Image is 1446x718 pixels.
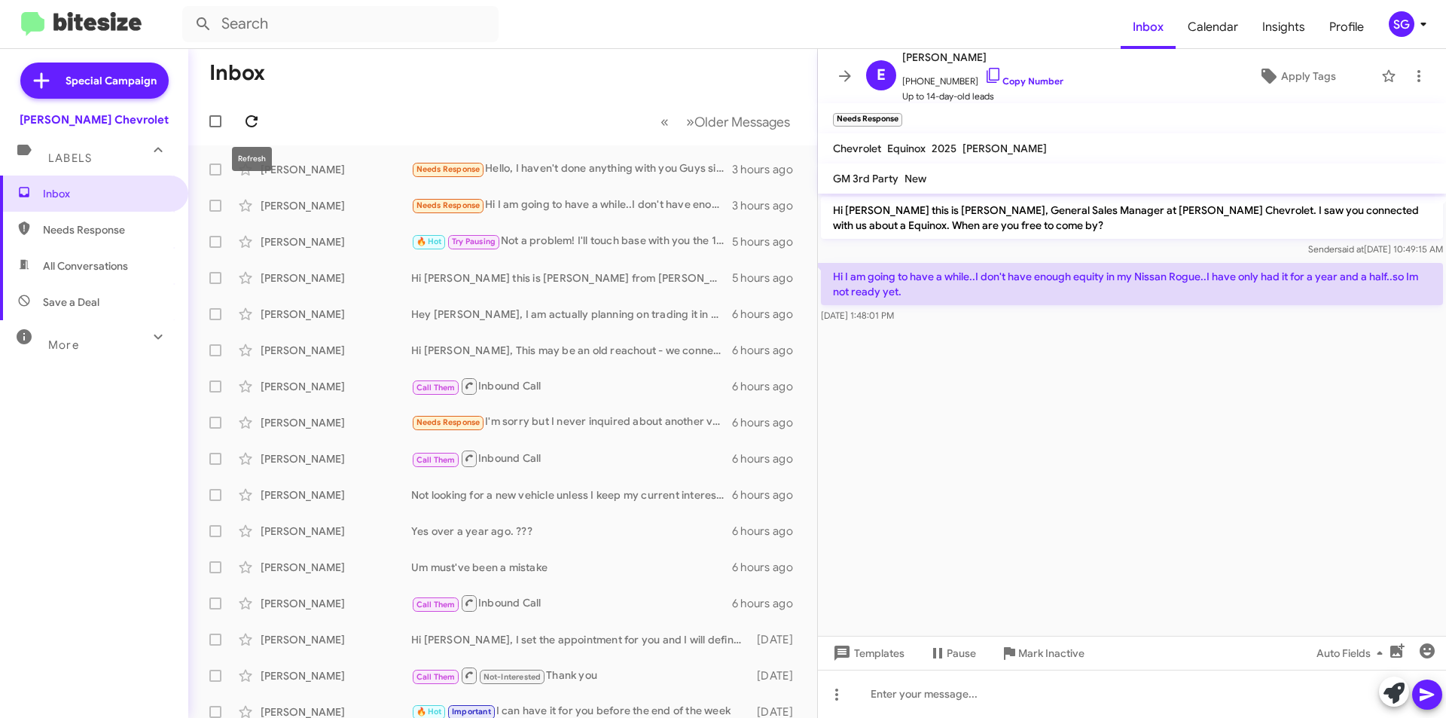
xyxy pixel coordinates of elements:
input: Search [182,6,499,42]
div: Hi [PERSON_NAME], I set the appointment for you and I will definitely see you [DATE]. Our address... [411,632,749,647]
span: Mark Inactive [1018,640,1084,667]
div: 6 hours ago [732,451,805,466]
span: Call Them [416,672,456,682]
span: Apply Tags [1281,63,1336,90]
a: Calendar [1176,5,1250,49]
span: Needs Response [416,164,480,174]
span: GM 3rd Party [833,172,898,185]
div: 6 hours ago [732,596,805,611]
span: Inbox [43,186,171,201]
span: » [686,112,694,131]
span: Not-Interested [484,672,541,682]
span: All Conversations [43,258,128,273]
h1: Inbox [209,61,265,85]
div: [PERSON_NAME] [261,524,411,539]
span: Up to 14-day-old leads [902,89,1063,104]
button: Apply Tags [1219,63,1374,90]
p: Hi [PERSON_NAME] this is [PERSON_NAME], General Sales Manager at [PERSON_NAME] Chevrolet. I saw y... [821,197,1443,239]
span: Pause [947,640,976,667]
a: Insights [1250,5,1317,49]
span: Save a Deal [43,295,99,310]
div: Hi I am going to have a while..I don't have enough equity in my Nissan Rogue..I have only had it ... [411,197,732,214]
div: 6 hours ago [732,379,805,394]
span: Call Them [416,383,456,393]
div: Inbound Call [411,449,732,468]
span: 🔥 Hot [416,707,442,716]
div: SG [1389,11,1414,37]
div: Not looking for a new vehicle unless I keep my current interest rate. [411,487,732,503]
span: Equinox [887,142,926,155]
div: [PERSON_NAME] [261,379,411,394]
span: Call Them [416,455,456,465]
span: Older Messages [694,114,790,130]
button: Auto Fields [1304,640,1401,667]
div: [PERSON_NAME] [261,560,411,575]
span: Auto Fields [1316,640,1389,667]
div: Yes over a year ago. ??? [411,524,732,539]
div: Hey [PERSON_NAME], I am actually planning on trading it in at [PERSON_NAME] Nissan of Stanhope, g... [411,307,732,322]
div: [PERSON_NAME] [261,632,411,647]
button: Next [677,106,799,137]
div: [PERSON_NAME] Chevrolet [20,112,169,127]
span: E [877,63,886,87]
div: Hi [PERSON_NAME] this is [PERSON_NAME] from [PERSON_NAME] in [GEOGRAPHIC_DATA], This is my cell n... [411,270,732,286]
div: [DATE] [749,668,805,683]
div: 6 hours ago [732,343,805,358]
div: [PERSON_NAME] [261,596,411,611]
span: Special Campaign [66,73,157,88]
div: 5 hours ago [732,234,805,249]
p: Hi I am going to have a while..I don't have enough equity in my Nissan Rogue..I have only had it ... [821,263,1443,305]
div: [PERSON_NAME] [261,162,411,177]
div: [PERSON_NAME] [261,451,411,466]
span: 2025 [932,142,956,155]
div: 3 hours ago [732,198,805,213]
span: Templates [830,640,905,667]
a: Inbox [1121,5,1176,49]
div: 6 hours ago [732,560,805,575]
button: Pause [917,640,988,667]
span: Call Them [416,600,456,610]
span: [PERSON_NAME] [962,142,1047,155]
div: 6 hours ago [732,415,805,430]
div: [PERSON_NAME] [261,198,411,213]
a: Special Campaign [20,63,169,99]
div: Refresh [232,147,272,171]
span: Needs Response [416,417,480,427]
span: Sender [DATE] 10:49:15 AM [1308,243,1443,255]
div: I'm sorry but I never inquired about another vehicle I'm happy with the one that I have. [411,414,732,431]
span: More [48,338,79,352]
div: [PERSON_NAME] [261,343,411,358]
div: Inbound Call [411,377,732,396]
div: Um must've been a mistake [411,560,732,575]
button: Mark Inactive [988,640,1097,667]
span: New [905,172,926,185]
span: said at [1338,243,1364,255]
span: Needs Response [43,222,171,237]
a: Profile [1317,5,1376,49]
span: Important [452,707,491,716]
button: Templates [818,640,917,667]
div: [PERSON_NAME] [261,668,411,683]
div: [PERSON_NAME] [261,270,411,286]
span: Chevrolet [833,142,881,155]
span: [PERSON_NAME] [902,48,1063,66]
span: [DATE] 1:48:01 PM [821,310,894,321]
div: Not a problem! I'll touch base with you the 16th! [411,233,732,250]
button: SG [1376,11,1429,37]
div: Inbound Call [411,594,732,613]
div: [PERSON_NAME] [261,307,411,322]
div: [PERSON_NAME] [261,234,411,249]
span: Needs Response [416,200,480,210]
span: Labels [48,151,92,165]
div: 3 hours ago [732,162,805,177]
a: Copy Number [984,75,1063,87]
button: Previous [651,106,678,137]
div: 6 hours ago [732,524,805,539]
div: 5 hours ago [732,270,805,286]
div: [PERSON_NAME] [261,415,411,430]
span: « [660,112,669,131]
